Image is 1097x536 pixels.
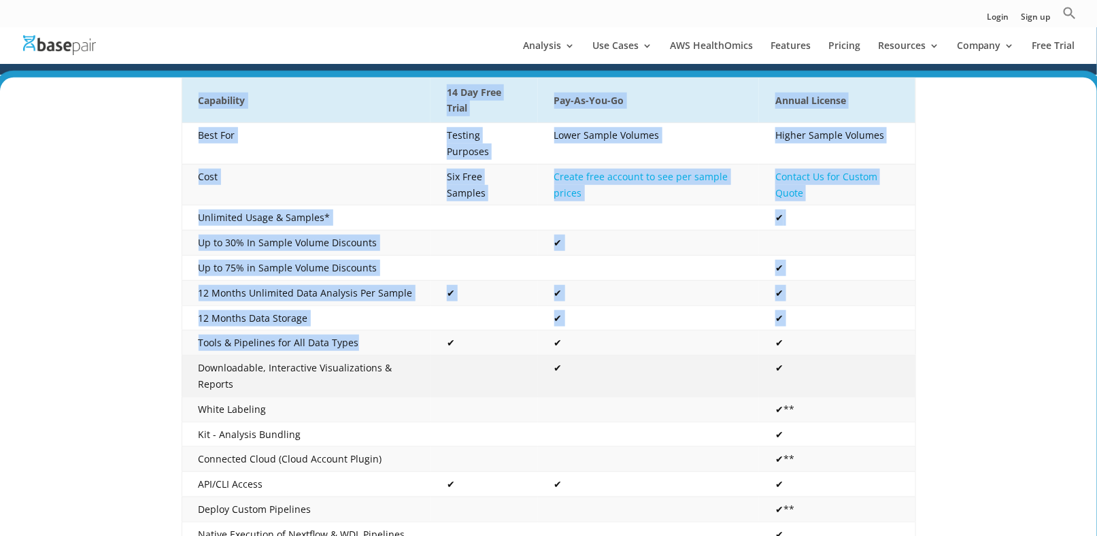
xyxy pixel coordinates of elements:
td: ✔ [538,331,759,356]
td: 12 Months Data Storage [182,305,431,331]
td: Cost [182,164,431,205]
td: Up to 75% in Sample Volume Discounts [182,256,431,281]
iframe: Drift Widget Chat Controller [1029,468,1081,520]
td: Lower Sample Volumes [538,123,759,165]
td: ✔ [759,356,915,397]
th: 14 Day Free Trial [431,78,538,123]
td: Downloadable, Interactive Visualizations & Reports [182,356,431,397]
a: AWS HealthOmics [670,41,753,64]
a: Company [957,41,1015,64]
td: Deploy Custom Pipelines [182,497,431,522]
td: Testing Purposes [431,123,538,165]
a: Sign up [1022,13,1051,27]
td: ✔ [431,472,538,497]
td: ✔ [759,256,915,281]
td: ✔ [538,356,759,397]
td: ✔ [759,331,915,356]
a: Analysis [523,41,575,64]
th: Annual License [759,78,915,123]
th: Capability [182,78,431,123]
a: Features [771,41,811,64]
a: Search Icon Link [1063,6,1077,27]
td: ✔ [538,231,759,256]
td: Tools & Pipelines for All Data Types [182,331,431,356]
td: Up to 30% In Sample Volume Discounts [182,231,431,256]
td: ✔ [759,305,915,331]
td: ✔ [759,205,915,231]
td: ✔ [431,280,538,305]
td: ✔ [538,280,759,305]
a: Pricing [828,41,860,64]
td: Unlimited Usage & Samples* [182,205,431,231]
td: Connected Cloud (Cloud Account Plugin) [182,447,431,472]
th: Pay-As-You-Go [538,78,759,123]
td: 12 Months Unlimited Data Analysis Per Sample [182,280,431,305]
a: Use Cases [592,41,652,64]
td: Best For [182,123,431,165]
svg: Search [1063,6,1077,20]
img: Basepair [23,35,96,55]
td: ✔ [538,472,759,497]
a: Contact Us for Custom Quote [775,170,877,199]
a: Login [988,13,1009,27]
td: API/CLI Access [182,472,431,497]
a: Free Trial [1032,41,1075,64]
td: Six Free Samples [431,164,538,205]
td: White Labeling [182,397,431,422]
td: ✔ [431,331,538,356]
td: ✔ [759,472,915,497]
td: Higher Sample Volumes [759,123,915,165]
td: Kit - Analysis Bundling [182,422,431,447]
td: ✔ [759,280,915,305]
td: ✔ [538,305,759,331]
a: Create free account to see per sample prices [554,170,728,199]
a: Resources [878,41,939,64]
td: ✔ [759,422,915,447]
